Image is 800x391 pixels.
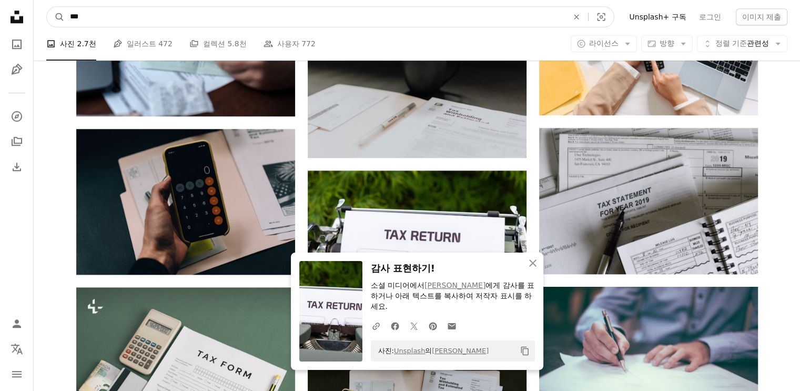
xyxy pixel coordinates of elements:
button: 라이선스 [571,36,637,53]
a: 컬렉션 5.8천 [189,27,247,61]
span: 사진: 의 [373,343,489,359]
a: 탐색 [6,106,27,127]
img: 흰 종이에 검은 색과 은색 펜 [539,128,758,274]
button: 방향 [641,36,693,53]
a: 이메일로 공유에 공유 [442,315,461,336]
span: 5.8천 [227,38,246,50]
button: 메뉴 [6,364,27,385]
a: [PERSON_NAME] [432,347,489,355]
span: 방향 [660,39,674,48]
a: 로그인 / 가입 [6,313,27,334]
button: 정렬 기준관련성 [697,36,787,53]
a: 종이에 글을 쓰는 남자 [539,355,758,364]
a: 세금 원천징수 용지가 있는 열린 폴더 근처의 커피 머그잔 [308,80,526,89]
a: 홈 — Unsplash [6,6,27,29]
a: 세금 환급 기호가 있는 타자기의 클로즈업 [308,238,526,248]
img: 블랙 안드로이드 스마트폰 [76,129,295,275]
button: 시각적 검색 [589,7,614,27]
a: 일러스트 [6,59,27,80]
span: 772 [301,38,316,50]
a: 블랙 안드로이드 스마트폰 [76,197,295,206]
a: 사용자 772 [264,27,316,61]
button: 언어 [6,338,27,359]
button: 클립보드에 복사하기 [516,342,534,360]
form: 사이트 전체에서 이미지 찾기 [46,6,614,27]
a: [PERSON_NAME] [424,281,485,289]
a: 컬렉션 [6,131,27,152]
span: 정렬 기준 [715,39,747,48]
button: 이미지 제출 [736,8,787,25]
span: 관련성 [715,39,769,49]
a: 계산기와 펜 옆에 있는 세금 양식 [76,355,295,365]
a: 일러스트 472 [113,27,173,61]
p: 소셜 미디어에서 에게 감사를 표하거나 아래 텍스트를 복사하여 저작자 표시를 하세요. [371,280,535,312]
button: Unsplash 검색 [47,7,65,27]
a: 로그인 [693,8,727,25]
a: Facebook에 공유 [386,315,404,336]
a: Pinterest에 공유 [423,315,442,336]
img: 세금 환급 기호가 있는 타자기의 클로즈업 [308,171,526,316]
span: 472 [158,38,173,50]
a: 사진 [6,34,27,55]
h3: 감사 표현하기! [371,261,535,276]
a: Unsplash [394,347,425,355]
a: 다운로드 내역 [6,156,27,177]
a: Unsplash+ 구독 [623,8,692,25]
a: Twitter에 공유 [404,315,423,336]
button: 삭제 [565,7,588,27]
img: 세금 원천징수 용지가 있는 열린 폴더 근처의 커피 머그잔 [308,12,526,158]
span: 라이선스 [589,39,619,48]
a: 흰 종이에 검은 색과 은색 펜 [539,196,758,206]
